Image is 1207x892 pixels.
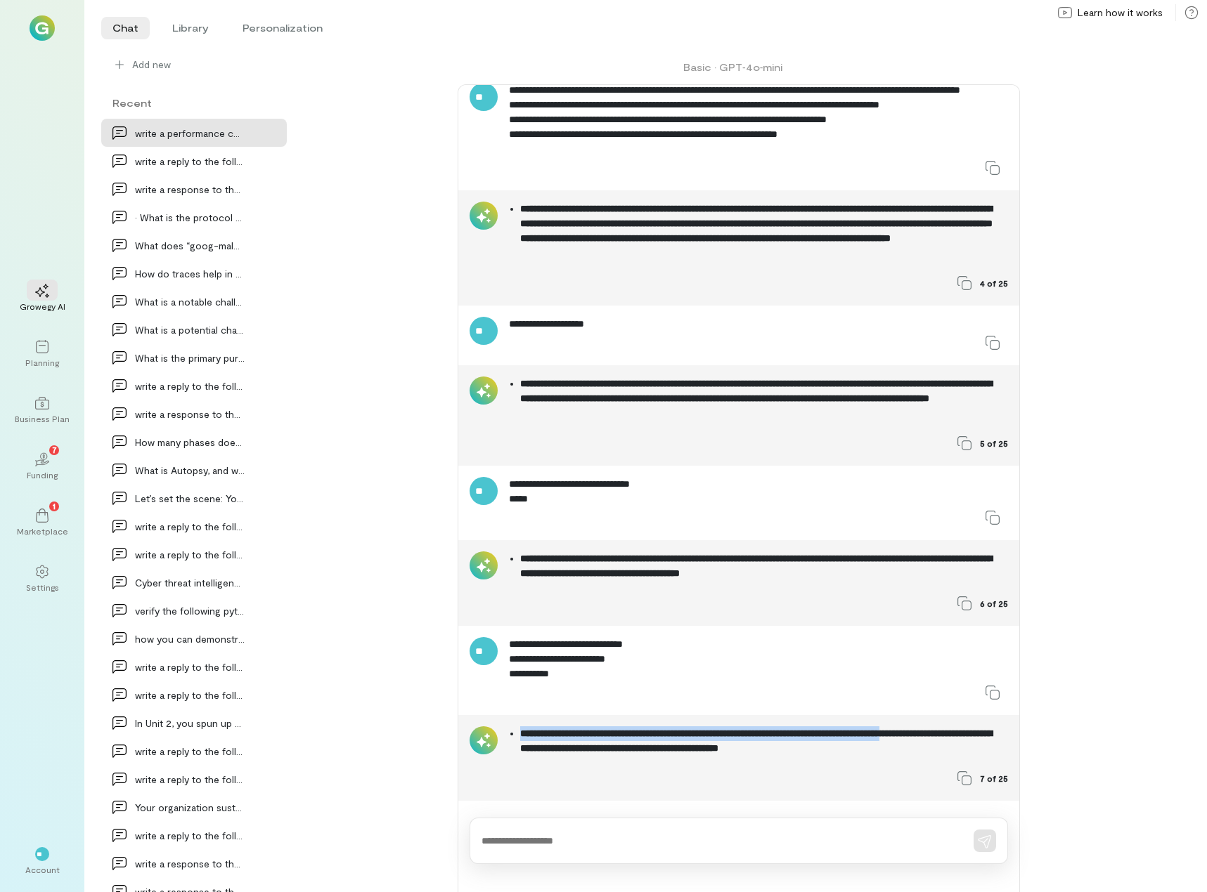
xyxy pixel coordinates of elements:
div: • What is the protocol SSDP? Why would it be good… [135,210,245,225]
div: write a reply to the following: Q: Based on your… [135,828,245,843]
div: write a reply to the following to include a fact:… [135,744,245,759]
div: Recent [101,96,287,110]
a: Planning [17,329,67,379]
div: write a reply to the following to include a fact… [135,660,245,674]
a: Marketplace [17,497,67,548]
div: Funding [27,469,58,480]
span: 4 of 25 [980,277,1008,289]
span: 5 of 25 [980,438,1008,449]
div: What is the primary purpose of chkrootkit and rkh… [135,350,245,365]
div: Cyber threat intelligence platforms (TIPs) offer… [135,575,245,590]
div: What does “goog-malware-shavar” mean inside the T… [135,238,245,253]
div: Your organization sustained a network intrusion,… [135,800,245,815]
div: write a response to the following to include a fa… [135,182,245,197]
div: Business Plan [15,413,70,424]
span: 7 of 25 [980,773,1008,784]
li: Library [161,17,220,39]
div: verify the following python code: from flask_unsi… [135,603,245,618]
div: write a response to the following to include a fa… [135,407,245,421]
a: Settings [17,553,67,604]
div: Let’s set the scene: You get to complete this sto… [135,491,245,506]
li: Chat [101,17,150,39]
div: Settings [26,582,59,593]
div: What is a notable challenge associated with cloud… [135,294,245,309]
div: What is a potential challenge in cloud investigat… [135,322,245,337]
div: In Unit 2, you spun up a Docker version of Splunk… [135,716,245,730]
div: Growegy AI [20,301,65,312]
div: how you can demonstrate an exploit using CVE-2023… [135,631,245,646]
div: write a reply to the following to include a new f… [135,154,245,169]
span: 7 [52,443,57,456]
div: write a reply to the following to include a fact:… [135,688,245,702]
span: 1 [53,499,56,512]
span: 6 of 25 [980,598,1008,609]
span: Add new [132,58,276,72]
div: write a reply to the following and include a fact… [135,547,245,562]
div: What is Autopsy, and what is its primary purpose… [135,463,245,478]
div: How many phases does the Abstract Digital Forensi… [135,435,245,450]
div: How do traces help in understanding system behavi… [135,266,245,281]
div: Marketplace [17,525,68,537]
div: write a response to the following to include a fa… [135,856,245,871]
li: Personalization [231,17,334,39]
div: write a reply to the following to include a fact:… [135,772,245,787]
a: Funding [17,441,67,492]
a: Business Plan [17,385,67,435]
span: Learn how it works [1078,6,1163,20]
div: Planning [25,357,59,368]
div: write a reply to the following to include a fact… [135,519,245,534]
div: write a reply to the following to include a fact… [135,379,245,393]
div: Account [25,864,60,875]
div: write a performance comments for an ITNC in the N… [135,126,245,140]
a: Growegy AI [17,273,67,323]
